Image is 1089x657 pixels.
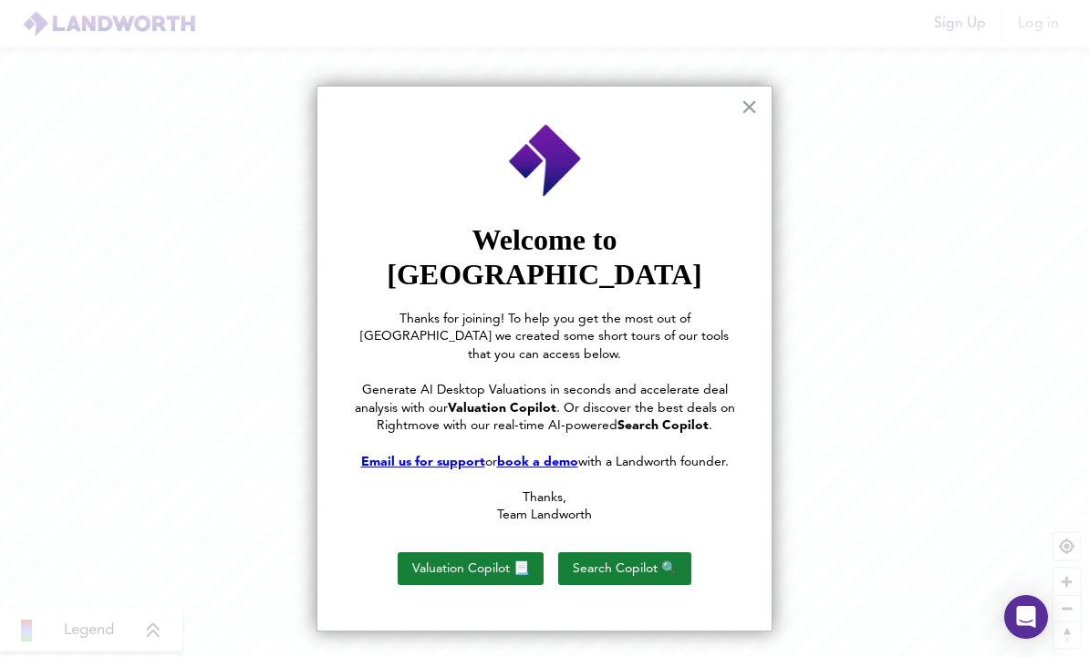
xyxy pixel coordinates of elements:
[485,456,497,468] span: or
[361,456,485,468] a: Email us for support
[354,311,735,364] p: Thanks for joining! To help you get the most out of [GEOGRAPHIC_DATA] we created some short tours...
[354,507,735,525] p: Team Landworth
[709,419,712,432] span: .
[507,123,584,199] img: Employee Photo
[377,402,739,433] span: . Or discover the best deals on Rightmove with our real-time AI-powered
[497,456,578,468] a: book a demo
[741,92,758,121] button: Close
[354,489,735,508] p: Thanks,
[558,552,691,585] button: Search Copilot 🔍
[355,384,731,415] span: Generate AI Desktop Valuations in seconds and accelerate deal analysis with our
[398,552,544,585] button: Valuation Copilot 📃
[1004,595,1048,639] div: Open Intercom Messenger
[354,222,735,293] p: Welcome to [GEOGRAPHIC_DATA]
[617,419,709,432] strong: Search Copilot
[578,456,729,468] span: with a Landworth founder.
[448,402,556,415] strong: Valuation Copilot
